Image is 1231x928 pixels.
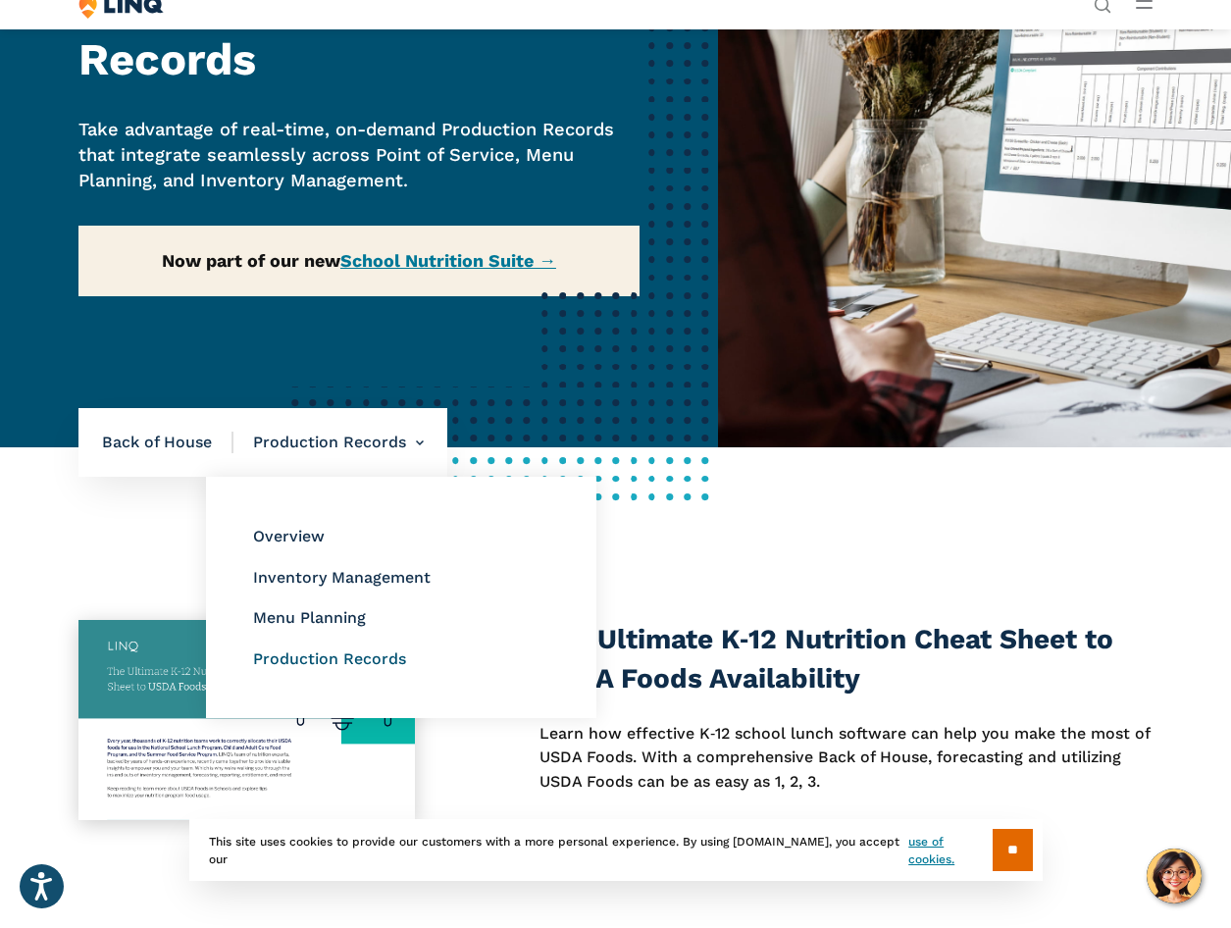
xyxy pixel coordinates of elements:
[1147,849,1202,903] button: Hello, have a question? Let’s chat.
[539,722,1153,794] p: Learn how effective K‑12 school lunch software can help you make the most of USDA Foods. With a c...
[233,408,424,477] li: Production Records
[78,117,639,194] p: Take advantage of real-time, on-demand Production Records that integrate seamlessly across Point ...
[253,568,431,587] a: Inventory Management
[253,649,406,668] a: Production Records
[102,432,233,453] span: Back of House
[539,620,1153,698] h3: The Ultimate K‑12 Nutrition Cheat Sheet to USDA Foods Availability
[253,527,325,545] a: Overview
[908,833,992,868] a: use of cookies.
[253,608,366,627] a: Menu Planning
[162,250,556,271] strong: Now part of our new
[189,819,1043,881] div: This site uses cookies to provide our customers with a more personal experience. By using [DOMAIN...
